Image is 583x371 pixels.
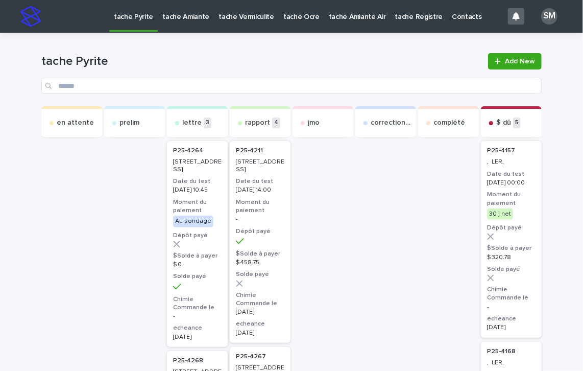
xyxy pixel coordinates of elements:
[173,147,203,154] p: P25-4264
[173,272,222,281] h3: Solde payé
[487,359,536,366] p: , LER,
[487,286,536,302] h3: Chimie Commande le
[173,216,213,227] div: Au sondage
[487,348,516,355] p: P25-4168
[236,353,266,360] p: P25-4267
[272,118,280,128] p: 4
[487,208,513,220] div: 30 j net
[41,54,482,69] h1: tache Pyrite
[236,147,263,154] p: P25-4211
[236,177,284,185] h3: Date du test
[487,254,536,261] p: $ 320.78
[236,330,284,337] p: [DATE]
[487,244,536,252] h3: $Solde à payer
[496,119,511,127] p: $ dû
[236,198,284,215] h3: Moment du paiement
[236,291,284,308] h3: Chimie Commande le
[204,118,211,128] p: 3
[487,191,536,207] h3: Moment du paiement
[487,265,536,273] h3: Solde payé
[541,8,557,25] div: SM
[487,170,536,178] h3: Date du test
[182,119,202,127] p: lettre
[173,252,222,260] h3: $Solde à payer
[487,147,515,154] p: P25-4157
[173,158,222,173] p: [STREET_ADDRESS]
[487,304,536,311] p: -
[173,295,222,312] h3: Chimie Commande le
[173,324,222,332] h3: echeance
[487,315,536,323] h3: echeance
[505,58,535,65] span: Add New
[487,324,536,331] p: [DATE]
[433,119,465,127] p: complété
[236,259,284,266] p: $ 458.75
[173,187,222,194] p: [DATE] 10:45
[236,250,284,258] h3: $Solde à payer
[236,227,284,236] h3: Dépôt payé
[230,141,290,343] a: P25-4211 [STREET_ADDRESS]Date du test[DATE] 14:00Moment du paiement-Dépôt payé$Solde à payer$ 458...
[41,78,542,94] input: Search
[481,141,542,338] a: P25-4157 , LER,Date du test[DATE] 00:00Moment du paiement30 j netDépôt payé$Solde à payer$ 320.78...
[236,158,284,173] p: [STREET_ADDRESS]
[513,118,521,128] p: 5
[487,224,536,232] h3: Dépôt payé
[236,216,284,223] p: -
[173,177,222,185] h3: Date du test
[167,141,228,347] a: P25-4264 [STREET_ADDRESS]Date du test[DATE] 10:45Moment du paiementAu sondageDépôt payé$Solde à p...
[173,231,222,240] h3: Dépôt payé
[236,320,284,328] h3: echeance
[371,119,412,127] p: correction exp
[487,179,536,187] p: [DATE] 00:00
[236,187,284,194] p: [DATE] 14:00
[236,309,284,316] p: [DATE]
[119,119,139,127] p: prelim
[488,53,542,69] a: Add New
[173,261,222,268] p: $ 0
[173,334,222,341] p: [DATE]
[236,270,284,279] h3: Solde payé
[20,6,41,27] img: stacker-logo-s-only.png
[173,313,222,320] p: -
[487,158,536,166] p: , LER,
[308,119,320,127] p: jmo
[245,119,270,127] p: rapport
[57,119,94,127] p: en attente
[173,198,222,215] h3: Moment du paiement
[173,357,203,364] p: P25-4268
